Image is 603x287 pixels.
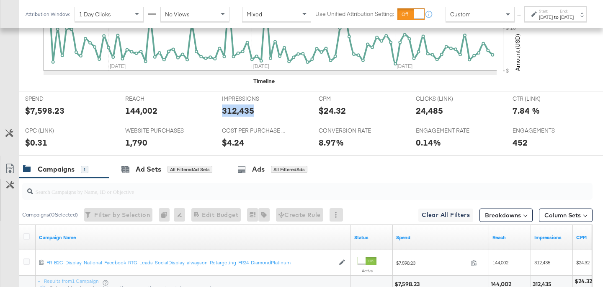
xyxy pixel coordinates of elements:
span: CONVERSION RATE [319,127,381,135]
span: ENGAGEMENTS [513,127,575,135]
div: Ads [252,164,265,174]
text: Amount (USD) [514,34,521,71]
label: End: [560,8,574,14]
span: REACH [125,95,188,103]
a: FR_B2C_Display_National_Facebook_RTG_Leads_SocialDisplay_alwayson_Retargeting_FR24_DiamondPlatinum [46,259,335,266]
strong: to [553,14,560,20]
span: No Views [165,10,190,18]
div: Campaigns [38,164,75,174]
span: 144,002 [492,259,508,266]
div: 24,485 [416,104,443,117]
div: All Filtered Ad Sets [167,166,212,173]
span: CLICKS (LINK) [416,95,479,103]
span: Clear All Filters [422,210,470,220]
span: 1 Day Clicks [79,10,111,18]
span: COST PER PURCHASE (WEBSITE EVENTS) [222,127,285,135]
span: CPM [319,95,381,103]
div: 0 [159,208,174,222]
div: 1,790 [125,136,147,149]
a: Your campaign name. [39,234,348,241]
div: 144,002 [125,104,157,117]
span: Custom [450,10,471,18]
span: $24.32 [576,259,590,266]
div: $7,598.23 [25,104,64,117]
div: $24.32 [319,104,346,117]
div: Timeline [253,77,275,85]
span: IMPRESSIONS [222,95,285,103]
div: $0.31 [25,136,47,149]
a: The number of people your ad was served to. [492,234,528,241]
button: Clear All Filters [418,209,473,222]
input: Search Campaigns by Name, ID or Objective [33,180,542,196]
div: [DATE] [539,14,553,21]
span: WEBSITE PURCHASES [125,127,188,135]
label: Use Unified Attribution Setting: [315,10,394,18]
div: [DATE] [560,14,574,21]
a: Shows the current state of your Ad Campaign. [354,234,389,241]
div: $24.32 [575,277,595,285]
div: 0.14% [416,136,441,149]
span: $7,598.23 [396,260,468,266]
button: Breakdowns [479,209,533,222]
span: Mixed [247,10,262,18]
span: SPEND [25,95,88,103]
button: Column Sets [539,209,593,222]
div: Campaigns ( 0 Selected) [22,211,78,219]
label: Active [358,268,376,274]
a: The number of times your ad was served. On mobile apps an ad is counted as served the first time ... [534,234,569,241]
label: Start: [539,8,553,14]
div: 452 [513,136,528,149]
a: The total amount spent to date. [396,234,486,241]
div: 312,435 [222,104,254,117]
span: 312,435 [534,259,550,266]
span: CTR (LINK) [513,95,575,103]
div: Attribution Window: [25,11,70,17]
div: 7.84 % [513,104,540,117]
div: Ad Sets [136,164,161,174]
div: 8.97% [319,136,344,149]
span: ENGAGEMENT RATE [416,127,479,135]
span: ↑ [515,14,523,17]
div: 1 [81,166,88,173]
div: All Filtered Ads [271,166,307,173]
span: CPC (LINK) [25,127,88,135]
div: $4.24 [222,136,244,149]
